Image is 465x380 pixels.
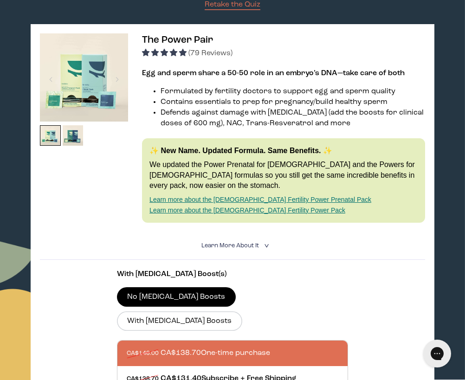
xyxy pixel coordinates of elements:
li: Formulated by fertility doctors to support egg and sperm quality [161,86,425,97]
span: (79 Reviews) [188,50,232,57]
span: The Power Pair [142,35,213,45]
a: Learn more about the [DEMOGRAPHIC_DATA] Fertility Power Prenatal Pack [149,196,371,203]
img: thumbnail image [40,33,128,122]
li: Contains essentials to prep for pregnancy/build healthy sperm [161,97,425,108]
label: No [MEDICAL_DATA] Boosts [117,287,236,307]
img: thumbnail image [63,125,84,146]
strong: ✨ New Name. Updated Formula. Same Benefits. ✨ [149,147,332,155]
p: With [MEDICAL_DATA] Boost(s) [117,269,348,280]
i: < [261,243,270,248]
label: With [MEDICAL_DATA] Boosts [117,311,242,331]
img: thumbnail image [40,125,61,146]
a: Learn more about the [DEMOGRAPHIC_DATA] Fertility Power Pack [149,206,345,214]
span: Retake the Quiz [205,1,260,8]
strong: Egg and sperm share a 50-50 role in an embryo’s DNA—take care of both [142,70,405,77]
iframe: Gorgias live chat messenger [419,336,456,371]
li: Defends against damage with [MEDICAL_DATA] (add the boosts for clinical doses of 600 mg), NAC, Tr... [161,108,425,129]
summary: Learn More About it < [201,241,264,250]
span: 4.92 stars [142,50,188,57]
span: Learn More About it [201,243,259,249]
p: We updated the Power Prenatal for [DEMOGRAPHIC_DATA] and the Powers for [DEMOGRAPHIC_DATA] formul... [149,160,418,191]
